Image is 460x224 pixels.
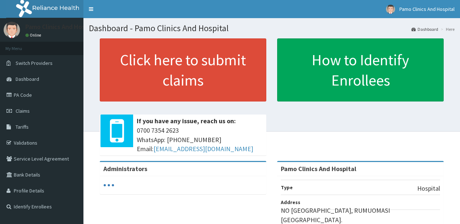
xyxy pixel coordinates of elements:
img: User Image [386,5,395,14]
svg: audio-loading [103,180,114,191]
img: User Image [4,22,20,38]
span: 0700 7354 2623 WhatsApp: [PHONE_NUMBER] Email: [137,126,263,154]
b: Type [281,184,293,191]
p: Pamo Clinics And Hospital [25,24,98,30]
h1: Dashboard - Pamo Clinics And Hospital [89,24,455,33]
b: Administrators [103,165,147,173]
b: If you have any issue, reach us on: [137,117,236,125]
a: [EMAIL_ADDRESS][DOMAIN_NAME] [153,145,253,153]
a: Online [25,33,43,38]
b: Address [281,199,300,206]
a: How to Identify Enrollees [277,38,444,101]
span: Dashboard [16,76,39,82]
span: Pamo Clinics And Hospital [399,6,455,12]
span: Tariffs [16,124,29,130]
strong: Pamo Clinics And Hospital [281,165,356,173]
p: Hospital [417,184,440,193]
span: Claims [16,108,30,114]
a: Dashboard [411,26,438,32]
li: Here [439,26,455,32]
span: Switch Providers [16,60,53,66]
a: Click here to submit claims [100,38,266,101]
